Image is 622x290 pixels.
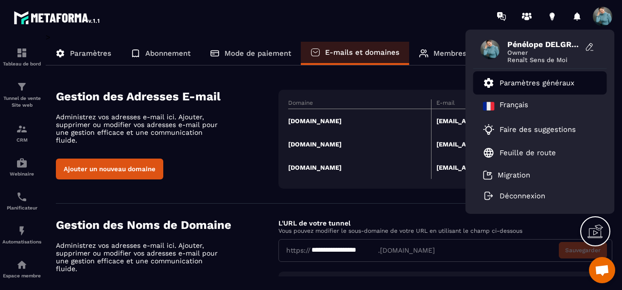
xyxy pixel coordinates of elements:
[278,227,612,234] p: Vous pouvez modifier le sous-domaine de votre URL en utilisant le champ ci-dessous
[2,218,41,252] a: automationsautomationsAutomatisations
[431,132,574,156] td: [EMAIL_ADDRESS][DOMAIN_NAME]
[2,205,41,210] p: Planificateur
[2,273,41,278] p: Espace membre
[145,49,190,58] p: Abonnement
[483,77,574,89] a: Paramètres généraux
[16,225,28,237] img: automations
[16,81,28,93] img: formation
[483,170,530,180] a: Migration
[2,95,41,109] p: Tunnel de vente Site web
[225,49,291,58] p: Mode de paiement
[16,157,28,169] img: automations
[16,259,28,271] img: automations
[2,40,41,74] a: formationformationTableau de bord
[288,156,431,179] td: [DOMAIN_NAME]
[288,99,431,109] th: Domaine
[2,252,41,286] a: automationsautomationsEspace membre
[483,124,585,135] a: Faire des suggestions
[278,219,350,227] label: L'URL de votre tunnel
[14,9,101,26] img: logo
[431,156,574,179] td: [EMAIL_ADDRESS][DOMAIN_NAME]
[56,90,278,103] h4: Gestion des Adresses E-mail
[2,116,41,150] a: formationformationCRM
[288,132,431,156] td: [DOMAIN_NAME]
[56,242,226,273] p: Administrez vos adresses e-mail ici. Ajouter, supprimer ou modifier vos adresses e-mail pour une ...
[500,148,556,157] p: Feuille de route
[507,40,580,49] span: Pénélope DELGRANGE
[431,99,574,109] th: E-mail
[500,125,576,134] p: Faire des suggestions
[16,47,28,59] img: formation
[2,239,41,244] p: Automatisations
[498,171,530,179] p: Migration
[500,100,528,112] p: Français
[589,257,615,283] div: Ouvrir le chat
[500,79,574,87] p: Paramètres généraux
[2,150,41,184] a: automationsautomationsWebinaire
[431,109,574,133] td: [EMAIL_ADDRESS][DOMAIN_NAME]
[2,137,41,143] p: CRM
[2,171,41,177] p: Webinaire
[16,191,28,203] img: scheduler
[16,123,28,135] img: formation
[507,56,580,64] span: Renaît Sens de Moi
[70,49,111,58] p: Paramètres
[2,184,41,218] a: schedulerschedulerPlanificateur
[56,218,278,232] h4: Gestion des Noms de Domaine
[500,192,545,200] p: Déconnexion
[433,49,466,58] p: Membres
[507,49,580,56] span: Owner
[325,48,399,57] p: E-mails et domaines
[2,74,41,116] a: formationformationTunnel de vente Site web
[56,113,226,144] p: Administrez vos adresses e-mail ici. Ajouter, supprimer ou modifier vos adresses e-mail pour une ...
[2,61,41,66] p: Tableau de bord
[56,159,163,179] button: Ajouter un nouveau domaine
[288,109,431,133] td: [DOMAIN_NAME]
[483,147,556,159] a: Feuille de route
